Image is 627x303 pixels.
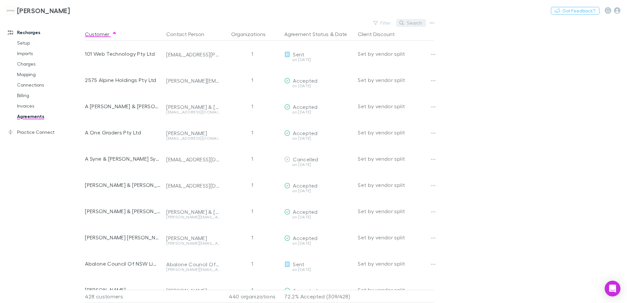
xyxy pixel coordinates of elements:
button: Organizations [231,28,273,41]
img: Hales Douglass's Logo [7,7,14,14]
div: [PERSON_NAME][EMAIL_ADDRESS][DOMAIN_NAME] [166,268,220,272]
div: 1 [223,119,282,146]
div: on [DATE] [284,84,353,88]
h3: [PERSON_NAME] [17,7,70,14]
div: Abalone Council Of NSW Limited [85,251,161,277]
div: Set by vendor split [358,172,434,198]
div: [PERSON_NAME] [PERSON_NAME] [85,224,161,251]
button: Date [335,28,347,41]
div: 101 Web Technology Pty Ltd [85,41,161,67]
div: Set by vendor split [358,251,434,277]
p: 72.2% Accepted (309/428) [284,290,353,303]
button: Filter [370,19,395,27]
div: [PERSON_NAME][EMAIL_ADDRESS][DOMAIN_NAME] [166,77,220,84]
div: Set by vendor split [358,198,434,224]
div: 1 [223,172,282,198]
div: on [DATE] [284,268,353,272]
div: 1 [223,41,282,67]
span: Sent [293,261,304,267]
div: 1 [223,146,282,172]
div: A One Graders Pty Ltd [85,119,161,146]
div: on [DATE] [284,136,353,140]
div: 428 customers [85,290,164,303]
a: Mapping [10,69,89,80]
a: Agreements [10,111,89,122]
button: Agreement Status [284,28,329,41]
div: Abalone Council Of NSW Limited [166,261,220,268]
div: [PERSON_NAME] [166,287,220,294]
span: Accepted [293,287,317,293]
div: on [DATE] [284,215,353,219]
div: 1 [223,93,282,119]
div: 1 [223,198,282,224]
div: [EMAIL_ADDRESS][DOMAIN_NAME] [166,136,220,140]
div: on [DATE] [284,189,353,193]
div: Open Intercom Messenger [605,281,620,296]
div: 1 [223,277,282,303]
a: Billing [10,90,89,101]
div: [PERSON_NAME] & [PERSON_NAME] [85,172,161,198]
div: [PERSON_NAME][EMAIL_ADDRESS][DOMAIN_NAME] [166,241,220,245]
div: Set by vendor split [358,41,434,67]
span: Accepted [293,182,317,189]
div: on [DATE] [284,241,353,245]
button: Got Feedback? [551,7,599,15]
div: [EMAIL_ADDRESS][DOMAIN_NAME] [166,110,220,114]
div: & [284,28,353,41]
div: Set by vendor split [358,277,434,303]
div: on [DATE] [284,163,353,167]
div: [PERSON_NAME] & [PERSON_NAME] & [PERSON_NAME] & [PERSON_NAME] [85,198,161,224]
div: Set by vendor split [358,67,434,93]
span: Cancelled [293,156,318,162]
a: Setup [10,38,89,48]
span: Sent [293,51,304,57]
div: [EMAIL_ADDRESS][PERSON_NAME][DOMAIN_NAME] [166,51,220,58]
div: Set by vendor split [358,146,434,172]
div: on [DATE] [284,58,353,62]
a: Charges [10,59,89,69]
div: A [PERSON_NAME] & [PERSON_NAME] [85,93,161,119]
button: Customer [85,28,117,41]
div: Set by vendor split [358,224,434,251]
div: 440 organizations [223,290,282,303]
div: on [DATE] [284,110,353,114]
div: A Syne & [PERSON_NAME] Syne & [PERSON_NAME] [PERSON_NAME] & R Syne [85,146,161,172]
a: Connections [10,80,89,90]
button: Search [396,19,426,27]
div: [PERSON_NAME] [85,277,161,303]
div: [EMAIL_ADDRESS][DOMAIN_NAME] [166,182,220,189]
div: Set by vendor split [358,93,434,119]
a: Practice Connect [1,127,89,137]
div: 1 [223,67,282,93]
div: [PERSON_NAME] & [PERSON_NAME] [166,104,220,110]
span: Accepted [293,130,317,136]
span: Accepted [293,77,317,84]
div: [EMAIL_ADDRESS][DOMAIN_NAME] [166,156,220,163]
div: [PERSON_NAME] [166,235,220,241]
div: [PERSON_NAME] & [PERSON_NAME] & [PERSON_NAME] & [PERSON_NAME] [166,209,220,215]
a: Invoices [10,101,89,111]
div: [PERSON_NAME] [166,130,220,136]
div: [PERSON_NAME][EMAIL_ADDRESS][DOMAIN_NAME] [166,215,220,219]
div: 1 [223,224,282,251]
span: Accepted [293,104,317,110]
button: Client Discount [358,28,403,41]
a: Recharges [1,27,89,38]
div: 1 [223,251,282,277]
a: [PERSON_NAME] [3,3,74,18]
div: Set by vendor split [358,119,434,146]
button: Contact Person [166,28,212,41]
div: 2575 Alpine Holdings Pty Ltd [85,67,161,93]
span: Accepted [293,235,317,241]
a: Imports [10,48,89,59]
span: Accepted [293,209,317,215]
